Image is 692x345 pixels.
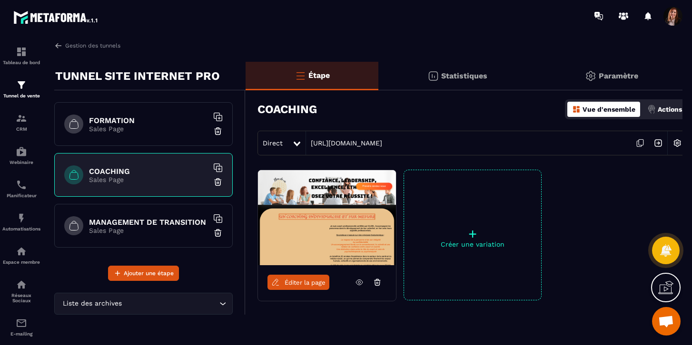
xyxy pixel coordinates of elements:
p: Vue d'ensemble [583,105,635,113]
img: trash [213,126,223,136]
p: Actions [658,105,682,113]
p: Réseaux Sociaux [2,293,40,303]
a: schedulerschedulerPlanificateur [2,172,40,205]
div: Search for option [54,293,233,315]
a: Ouvrir le chat [652,307,681,335]
img: logo [13,9,99,26]
img: formation [16,46,27,57]
p: Paramètre [599,71,638,80]
p: Automatisations [2,226,40,231]
img: image [258,170,396,265]
img: stats.20deebd0.svg [427,70,439,82]
p: Tableau de bord [2,60,40,65]
p: Planificateur [2,193,40,198]
img: trash [213,177,223,187]
a: formationformationTunnel de vente [2,72,40,105]
button: Ajouter une étape [108,266,179,281]
p: TUNNEL SITE INTERNET PRO [55,67,220,86]
a: automationsautomationsEspace membre [2,239,40,272]
img: automations [16,146,27,157]
img: setting-w.858f3a88.svg [668,134,686,152]
img: formation [16,113,27,124]
span: Direct [263,139,283,147]
p: Étape [308,71,330,80]
p: Créer une variation [404,240,541,248]
img: social-network [16,279,27,290]
h6: MANAGEMENT DE TRANSITION [89,218,208,227]
p: E-mailing [2,331,40,336]
p: Espace membre [2,259,40,265]
a: Éditer la page [267,275,329,290]
img: trash [213,228,223,238]
span: Éditer la page [285,279,326,286]
img: scheduler [16,179,27,191]
p: Tunnel de vente [2,93,40,98]
img: dashboard-orange.40269519.svg [572,105,581,114]
p: Sales Page [89,125,208,133]
p: CRM [2,126,40,132]
p: Sales Page [89,176,208,183]
img: email [16,317,27,329]
img: bars-o.4a397970.svg [295,70,306,81]
span: Liste des archives [60,298,124,309]
a: [URL][DOMAIN_NAME] [306,139,382,147]
a: automationsautomationsWebinaire [2,139,40,172]
a: emailemailE-mailing [2,310,40,344]
img: automations [16,212,27,224]
a: automationsautomationsAutomatisations [2,205,40,239]
a: Gestion des tunnels [54,41,120,50]
a: social-networksocial-networkRéseaux Sociaux [2,272,40,310]
input: Search for option [124,298,217,309]
h6: FORMATION [89,116,208,125]
a: formationformationCRM [2,105,40,139]
p: Statistiques [441,71,487,80]
h3: COACHING [257,103,317,116]
img: arrow-next.bcc2205e.svg [649,134,667,152]
img: automations [16,246,27,257]
p: + [404,227,541,240]
p: Sales Page [89,227,208,234]
h6: COACHING [89,167,208,176]
a: formationformationTableau de bord [2,39,40,72]
p: Webinaire [2,160,40,165]
img: setting-gr.5f69749f.svg [585,70,596,82]
img: arrow [54,41,63,50]
span: Ajouter une étape [124,268,174,278]
img: formation [16,79,27,91]
img: actions.d6e523a2.png [647,105,656,114]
